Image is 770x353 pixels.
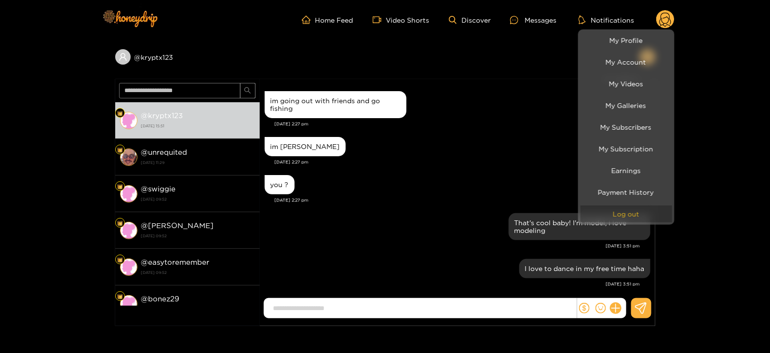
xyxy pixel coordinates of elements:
[581,75,672,92] a: My Videos
[581,140,672,157] a: My Subscription
[581,97,672,114] a: My Galleries
[581,184,672,201] a: Payment History
[581,162,672,179] a: Earnings
[581,54,672,70] a: My Account
[581,205,672,222] button: Log out
[581,119,672,136] a: My Subscribers
[581,32,672,49] a: My Profile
